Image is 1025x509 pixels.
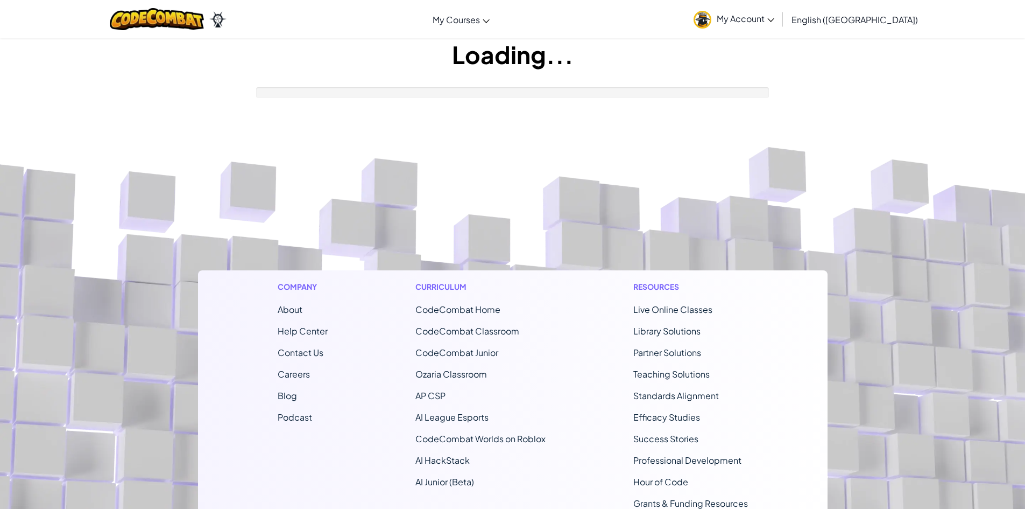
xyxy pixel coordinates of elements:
[415,304,500,315] span: CodeCombat Home
[415,476,474,487] a: AI Junior (Beta)
[110,8,204,30] img: CodeCombat logo
[791,14,918,25] span: English ([GEOGRAPHIC_DATA])
[415,412,489,423] a: AI League Esports
[633,433,698,444] a: Success Stories
[433,14,480,25] span: My Courses
[278,390,297,401] a: Blog
[633,368,710,380] a: Teaching Solutions
[633,304,712,315] a: Live Online Classes
[633,498,748,509] a: Grants & Funding Resources
[633,325,701,337] a: Library Solutions
[278,325,328,337] a: Help Center
[427,5,495,34] a: My Courses
[688,2,780,36] a: My Account
[633,455,741,466] a: Professional Development
[633,476,688,487] a: Hour of Code
[278,304,302,315] a: About
[278,412,312,423] a: Podcast
[415,455,470,466] a: AI HackStack
[633,412,700,423] a: Efficacy Studies
[633,390,719,401] a: Standards Alignment
[415,281,546,292] h1: Curriculum
[633,347,701,358] a: Partner Solutions
[209,11,227,27] img: Ozaria
[415,325,519,337] a: CodeCombat Classroom
[278,281,328,292] h1: Company
[633,281,748,292] h1: Resources
[415,390,446,401] a: AP CSP
[786,5,923,34] a: English ([GEOGRAPHIC_DATA])
[415,433,546,444] a: CodeCombat Worlds on Roblox
[415,347,498,358] a: CodeCombat Junior
[694,11,711,29] img: avatar
[278,368,310,380] a: Careers
[717,13,774,24] span: My Account
[278,347,323,358] span: Contact Us
[415,368,487,380] a: Ozaria Classroom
